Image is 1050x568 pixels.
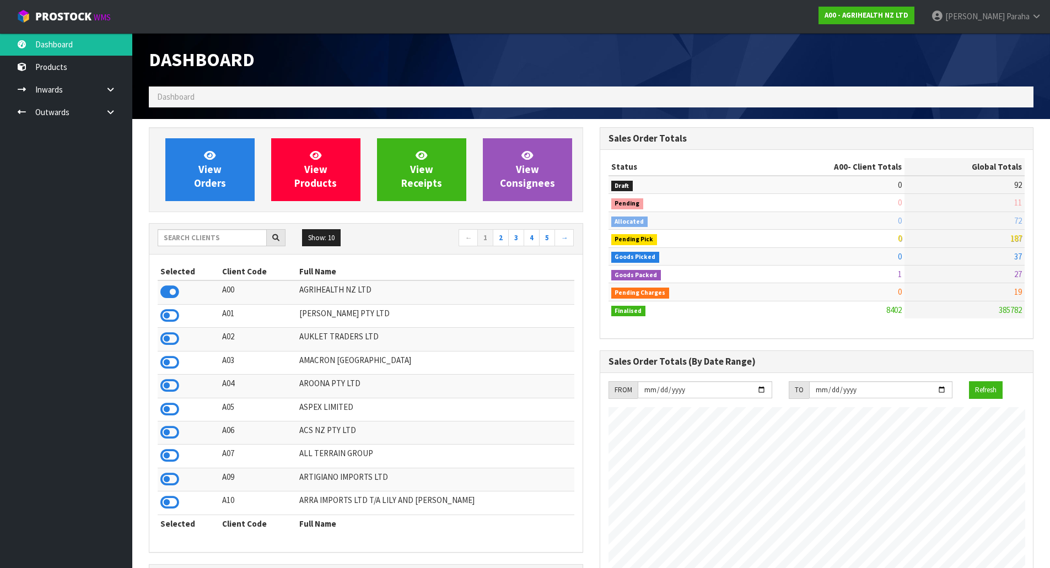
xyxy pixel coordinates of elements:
a: 2 [493,229,509,247]
td: A02 [219,328,297,351]
button: Refresh [969,381,1003,399]
a: → [554,229,574,247]
span: 72 [1014,215,1022,226]
span: 385782 [999,305,1022,315]
span: Dashboard [157,91,195,102]
span: View Products [294,149,337,190]
td: ASPEX LIMITED [297,398,574,421]
span: A00 [834,161,848,172]
th: Client Code [219,263,297,280]
a: ViewConsignees [483,138,572,201]
span: Pending [611,198,644,209]
h3: Sales Order Totals (By Date Range) [609,356,1025,367]
span: 8402 [886,305,902,315]
span: 0 [898,215,902,226]
span: 92 [1014,180,1022,190]
div: TO [789,381,809,399]
span: ProStock [35,9,91,24]
span: 1 [898,269,902,279]
td: A01 [219,304,297,327]
td: AROONA PTY LTD [297,375,574,398]
td: A00 [219,280,297,304]
a: ViewReceipts [377,138,466,201]
nav: Page navigation [374,229,574,248]
span: Goods Picked [611,252,660,263]
a: 1 [477,229,493,247]
a: ViewOrders [165,138,255,201]
td: ARRA IMPORTS LTD T/A LILY AND [PERSON_NAME] [297,491,574,515]
span: 0 [898,251,902,262]
th: Full Name [297,263,574,280]
td: A03 [219,351,297,374]
th: Status [609,158,746,176]
td: A06 [219,421,297,444]
input: Search clients [158,229,267,246]
span: Pending Charges [611,288,670,299]
img: cube-alt.png [17,9,30,23]
a: ← [459,229,478,247]
td: A05 [219,398,297,421]
td: AUKLET TRADERS LTD [297,328,574,351]
span: Allocated [611,217,648,228]
a: A00 - AGRIHEALTH NZ LTD [819,7,914,24]
span: 0 [898,197,902,208]
a: ViewProducts [271,138,360,201]
span: Dashboard [149,48,255,71]
span: 19 [1014,286,1022,297]
span: 11 [1014,197,1022,208]
th: Full Name [297,515,574,532]
span: 37 [1014,251,1022,262]
th: Selected [158,515,219,532]
span: Paraha [1006,11,1030,21]
a: 5 [539,229,555,247]
td: AMACRON [GEOGRAPHIC_DATA] [297,351,574,374]
td: A07 [219,445,297,468]
td: AGRIHEALTH NZ LTD [297,280,574,304]
span: View Orders [194,149,226,190]
h3: Sales Order Totals [609,133,1025,144]
th: - Client Totals [746,158,904,176]
span: Draft [611,181,633,192]
td: A04 [219,375,297,398]
th: Global Totals [904,158,1025,176]
span: [PERSON_NAME] [945,11,1005,21]
span: 0 [898,286,902,297]
td: A09 [219,468,297,491]
span: Finalised [611,306,646,317]
span: 27 [1014,269,1022,279]
a: 4 [524,229,540,247]
th: Selected [158,263,219,280]
td: ACS NZ PTY LTD [297,421,574,444]
a: 3 [508,229,524,247]
span: 0 [898,233,902,244]
span: 187 [1010,233,1022,244]
th: Client Code [219,515,297,532]
span: Goods Packed [611,270,661,281]
button: Show: 10 [302,229,341,247]
span: Pending Pick [611,234,658,245]
td: ALL TERRAIN GROUP [297,445,574,468]
span: View Receipts [401,149,442,190]
small: WMS [94,12,111,23]
td: [PERSON_NAME] PTY LTD [297,304,574,327]
div: FROM [609,381,638,399]
span: View Consignees [500,149,555,190]
span: 0 [898,180,902,190]
strong: A00 - AGRIHEALTH NZ LTD [825,10,908,20]
td: ARTIGIANO IMPORTS LTD [297,468,574,491]
td: A10 [219,491,297,515]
